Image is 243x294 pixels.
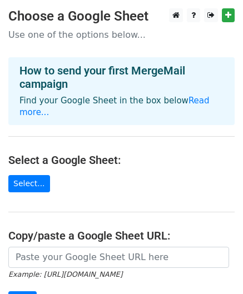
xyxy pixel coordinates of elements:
[8,175,50,192] a: Select...
[8,8,235,24] h3: Choose a Google Sheet
[19,96,210,117] a: Read more...
[8,270,122,278] small: Example: [URL][DOMAIN_NAME]
[8,247,229,268] input: Paste your Google Sheet URL here
[19,64,224,91] h4: How to send your first MergeMail campaign
[8,29,235,41] p: Use one of the options below...
[8,153,235,167] h4: Select a Google Sheet:
[8,229,235,242] h4: Copy/paste a Google Sheet URL:
[19,95,224,118] p: Find your Google Sheet in the box below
